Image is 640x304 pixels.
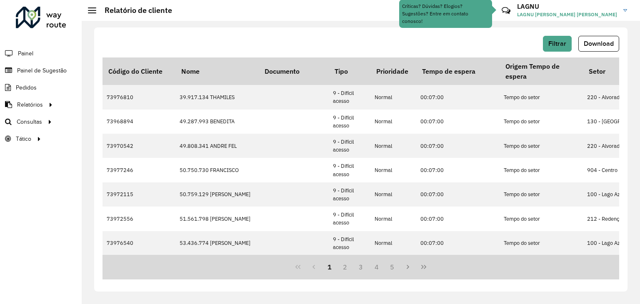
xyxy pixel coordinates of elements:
td: 53.436.774 [PERSON_NAME] [175,231,259,255]
td: 00:07:00 [416,207,500,231]
td: 73977246 [102,158,175,182]
td: 00:07:00 [416,134,500,158]
td: 9 - Difícil acesso [329,134,370,158]
th: Tempo de espera [416,57,500,85]
span: Painel [18,49,33,58]
td: Tempo do setor [500,85,583,109]
td: 39.917.134 THAMILES [175,85,259,109]
td: 9 - Difícil acesso [329,110,370,134]
td: 73976540 [102,231,175,255]
td: 73976810 [102,85,175,109]
td: 9 - Difícil acesso [329,182,370,207]
td: 00:07:00 [416,110,500,134]
td: Normal [370,231,416,255]
td: 73972556 [102,207,175,231]
span: Consultas [17,117,42,126]
th: Código do Cliente [102,57,175,85]
td: 49.808.341 ANDRE FEL [175,134,259,158]
td: Normal [370,85,416,109]
span: Pedidos [16,83,37,92]
button: Download [578,36,619,52]
td: 73972115 [102,182,175,207]
span: Relatórios [17,100,43,109]
td: 49.287.993 BENEDITA [175,110,259,134]
td: 9 - Difícil acesso [329,231,370,255]
span: Painel de Sugestão [17,66,67,75]
th: Tipo [329,57,370,85]
td: Tempo do setor [500,134,583,158]
td: Tempo do setor [500,110,583,134]
span: Download [584,40,614,47]
td: 00:07:00 [416,231,500,255]
td: 00:07:00 [416,158,500,182]
button: 3 [353,259,369,275]
th: Origem Tempo de espera [500,57,583,85]
button: Last Page [416,259,432,275]
span: LAGNU [PERSON_NAME] [PERSON_NAME] [517,11,617,18]
h2: Relatório de cliente [96,6,172,15]
button: 2 [337,259,353,275]
td: 51.561.798 [PERSON_NAME] [175,207,259,231]
button: Next Page [400,259,416,275]
td: Tempo do setor [500,207,583,231]
a: Contato Rápido [497,2,515,20]
td: 50.750.730 FRANCISCO [175,158,259,182]
th: Documento [259,57,329,85]
td: 9 - Difícil acesso [329,85,370,109]
td: Normal [370,134,416,158]
td: Normal [370,207,416,231]
td: 73970542 [102,134,175,158]
td: 9 - Difícil acesso [329,207,370,231]
span: Filtrar [548,40,566,47]
td: 50.759.129 [PERSON_NAME] [175,182,259,207]
td: Normal [370,182,416,207]
td: 00:07:00 [416,85,500,109]
td: Tempo do setor [500,182,583,207]
th: Prioridade [370,57,416,85]
td: 9 - Difícil acesso [329,158,370,182]
button: Filtrar [543,36,572,52]
th: Nome [175,57,259,85]
td: 73968894 [102,110,175,134]
h3: LAGNU [517,2,617,10]
td: 00:07:00 [416,182,500,207]
button: 1 [322,259,337,275]
td: Normal [370,110,416,134]
td: Tempo do setor [500,158,583,182]
td: Normal [370,158,416,182]
button: 4 [369,259,385,275]
span: Tático [16,135,31,143]
button: 5 [385,259,400,275]
td: Tempo do setor [500,231,583,255]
